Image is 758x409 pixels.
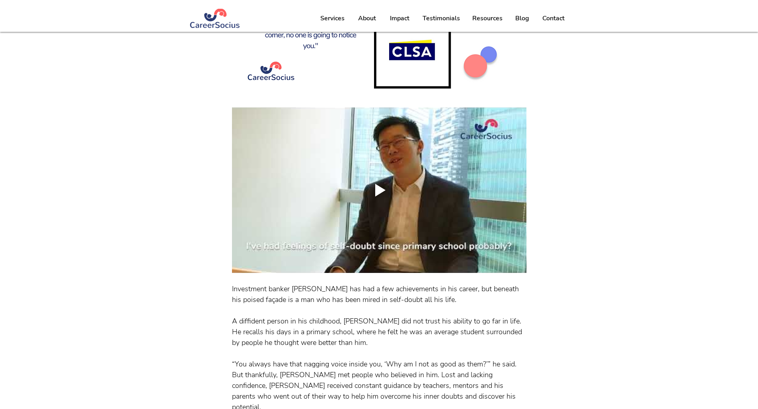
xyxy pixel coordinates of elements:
p: Impact [386,8,413,28]
p: Contact [538,8,569,28]
a: Impact [383,8,416,28]
a: Blog [509,8,536,28]
a: Contact [536,8,571,28]
span: A diffident person in his childhood, [PERSON_NAME] did not trust his ability to go far in life. H... [232,316,524,347]
a: About [351,8,383,28]
p: About [354,8,380,28]
img: Logo Blue (#283972) png.png [189,9,241,28]
p: Resources [468,8,507,28]
button: Play video [232,107,526,273]
p: Blog [511,8,533,28]
p: Services [316,8,349,28]
a: Resources [466,8,509,28]
span: Investment banker [PERSON_NAME] has had a few achievements in his career, but beneath his poised ... [232,284,521,304]
a: Testimonials [416,8,466,28]
span: “You always have that nagging voice inside you, ‘Why am I not as good as them?’” he said. [232,359,516,369]
p: Testimonials [419,8,464,28]
nav: Site [314,8,571,28]
a: Services [314,8,351,28]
